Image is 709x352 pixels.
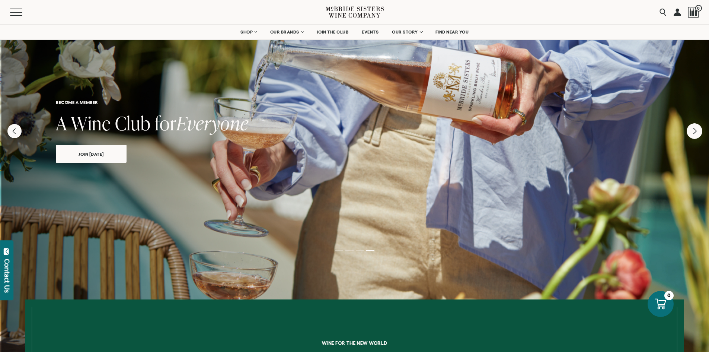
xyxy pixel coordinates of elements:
h6: Wine for the new world [83,340,626,346]
a: JOIN THE CLUB [312,25,354,39]
span: join [DATE] [66,150,117,158]
div: 0 [664,291,674,300]
span: OUR STORY [392,29,418,35]
span: SHOP [240,29,253,35]
span: Everyone [176,110,249,136]
span: EVENTS [362,29,379,35]
a: FIND NEAR YOU [431,25,474,39]
a: SHOP [236,25,262,39]
span: 0 [695,5,702,12]
span: OUR BRANDS [270,29,299,35]
button: Next [687,123,702,139]
span: JOIN THE CLUB [317,29,349,35]
a: EVENTS [357,25,383,39]
li: Page dot 2 [345,250,354,251]
a: OUR BRANDS [265,25,308,39]
h6: become a member [56,100,653,105]
li: Page dot 4 [366,250,374,251]
div: Contact Us [3,259,11,293]
span: A Wine Club for [56,110,176,136]
button: Previous [7,124,22,138]
button: Mobile Menu Trigger [10,9,37,16]
span: FIND NEAR YOU [435,29,469,35]
li: Page dot 3 [356,250,364,251]
a: OUR STORY [387,25,427,39]
a: join [DATE] [56,145,127,163]
li: Page dot 1 [335,250,343,251]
